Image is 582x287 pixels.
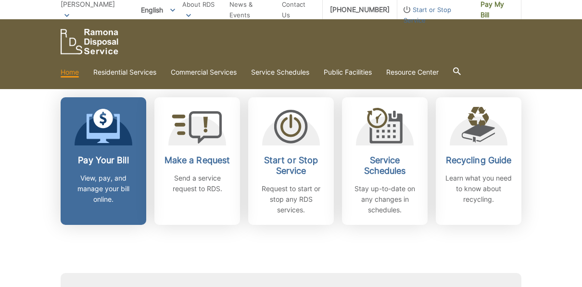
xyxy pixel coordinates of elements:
[93,67,156,78] a: Residential Services
[443,155,514,166] h2: Recycling Guide
[68,155,139,166] h2: Pay Your Bill
[324,67,372,78] a: Public Facilities
[68,173,139,205] p: View, pay, and manage your bill online.
[61,29,118,54] a: EDCD logo. Return to the homepage.
[342,97,428,225] a: Service Schedules Stay up-to-date on any changes in schedules.
[443,173,514,205] p: Learn what you need to know about recycling.
[255,183,327,215] p: Request to start or stop any RDS services.
[436,97,521,225] a: Recycling Guide Learn what you need to know about recycling.
[171,67,237,78] a: Commercial Services
[134,2,182,18] span: English
[349,183,420,215] p: Stay up-to-date on any changes in schedules.
[251,67,309,78] a: Service Schedules
[255,155,327,176] h2: Start or Stop Service
[61,67,79,78] a: Home
[386,67,439,78] a: Resource Center
[349,155,420,176] h2: Service Schedules
[162,173,233,194] p: Send a service request to RDS.
[61,97,146,225] a: Pay Your Bill View, pay, and manage your bill online.
[162,155,233,166] h2: Make a Request
[154,97,240,225] a: Make a Request Send a service request to RDS.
